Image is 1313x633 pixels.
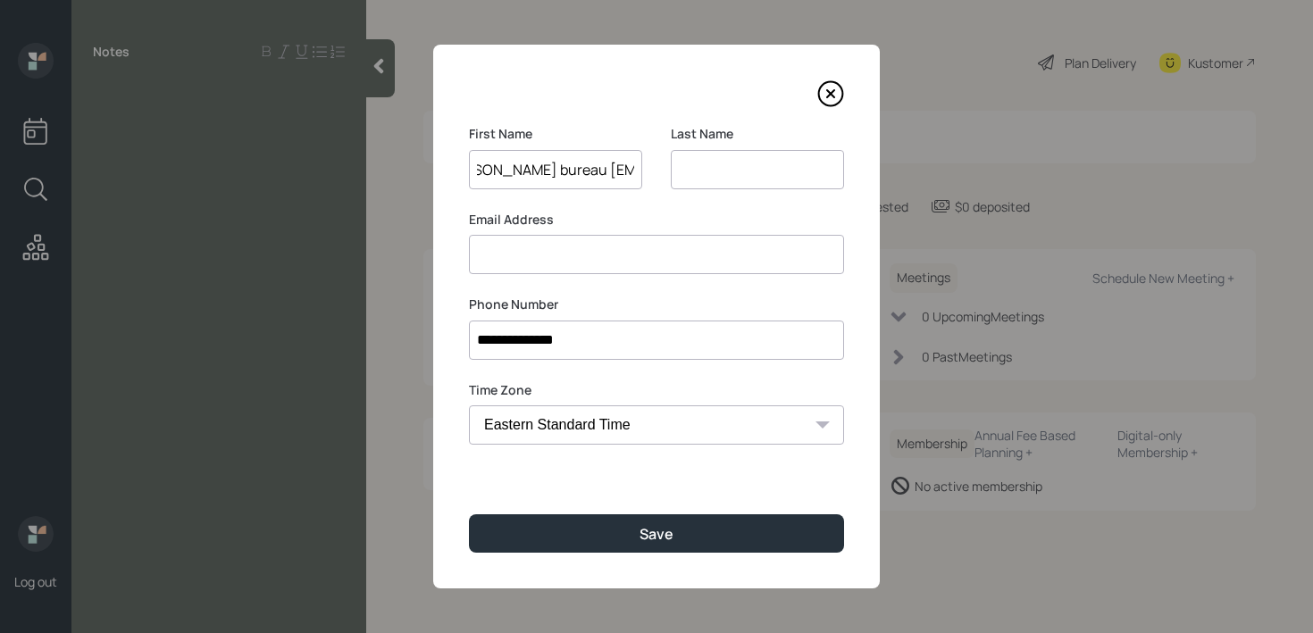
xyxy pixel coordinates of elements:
label: Email Address [469,211,844,229]
label: Time Zone [469,381,844,399]
button: Save [469,514,844,553]
label: Phone Number [469,296,844,313]
label: Last Name [671,125,844,143]
div: Save [640,524,673,544]
label: First Name [469,125,642,143]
